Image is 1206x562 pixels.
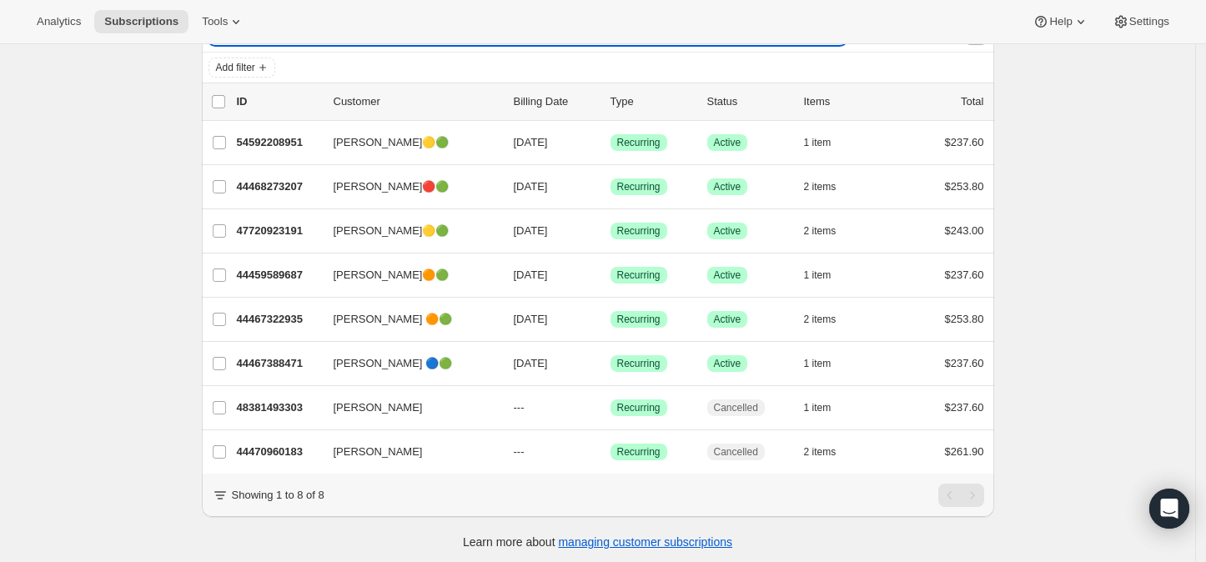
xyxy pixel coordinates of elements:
div: 44459589687[PERSON_NAME]🟠🟢[DATE]SuccessRecurringSuccessActive1 item$237.60 [237,263,984,287]
span: Cancelled [714,445,758,459]
span: Recurring [617,313,661,326]
span: [PERSON_NAME]🟠🟢 [334,267,450,284]
button: Settings [1103,10,1179,33]
span: Cancelled [714,401,758,414]
button: 2 items [804,440,855,464]
span: [DATE] [514,224,548,237]
span: Help [1049,15,1072,28]
span: Recurring [617,136,661,149]
div: Items [804,93,887,110]
div: 44467322935[PERSON_NAME] 🟠🟢[DATE]SuccessRecurringSuccessActive2 items$253.80 [237,308,984,331]
span: [PERSON_NAME]🔴🟢 [334,178,450,195]
button: [PERSON_NAME] [324,394,490,421]
button: [PERSON_NAME] 🟠🟢 [324,306,490,333]
p: Showing 1 to 8 of 8 [232,487,324,504]
p: 47720923191 [237,223,320,239]
span: Settings [1129,15,1169,28]
p: 48381493303 [237,399,320,416]
p: Customer [334,93,500,110]
p: 44459589687 [237,267,320,284]
span: [DATE] [514,268,548,281]
p: Billing Date [514,93,597,110]
span: $261.90 [945,445,984,458]
button: 2 items [804,175,855,198]
div: Type [611,93,694,110]
div: 44468273207[PERSON_NAME]🔴🟢[DATE]SuccessRecurringSuccessActive2 items$253.80 [237,175,984,198]
div: 48381493303[PERSON_NAME]---SuccessRecurringCancelled1 item$237.60 [237,396,984,419]
div: 54592208951[PERSON_NAME]🟡🟢[DATE]SuccessRecurringSuccessActive1 item$237.60 [237,131,984,154]
span: Subscriptions [104,15,178,28]
button: 1 item [804,396,850,419]
button: Subscriptions [94,10,188,33]
span: [PERSON_NAME]🟡🟢 [334,134,450,151]
button: [PERSON_NAME] 🔵🟢 [324,350,490,377]
span: --- [514,401,525,414]
p: Total [961,93,983,110]
span: [DATE] [514,313,548,325]
button: [PERSON_NAME] [324,439,490,465]
span: $237.60 [945,357,984,369]
span: Active [714,180,741,193]
button: 1 item [804,263,850,287]
nav: Pagination [938,484,984,507]
span: $237.60 [945,136,984,148]
span: Active [714,313,741,326]
span: $237.60 [945,268,984,281]
span: Active [714,136,741,149]
a: managing customer subscriptions [558,535,732,549]
span: 2 items [804,180,837,193]
span: [PERSON_NAME]🟡🟢 [334,223,450,239]
span: 1 item [804,401,832,414]
p: 44468273207 [237,178,320,195]
span: Recurring [617,180,661,193]
p: Status [707,93,791,110]
button: 2 items [804,308,855,331]
div: IDCustomerBilling DateTypeStatusItemsTotal [237,93,984,110]
span: Active [714,268,741,282]
button: 1 item [804,352,850,375]
span: [DATE] [514,136,548,148]
span: [PERSON_NAME] [334,399,423,416]
div: 44470960183[PERSON_NAME]---SuccessRecurringCancelled2 items$261.90 [237,440,984,464]
span: Add filter [216,61,255,74]
div: 47720923191[PERSON_NAME]🟡🟢[DATE]SuccessRecurringSuccessActive2 items$243.00 [237,219,984,243]
span: --- [514,445,525,458]
span: Tools [202,15,228,28]
span: $253.80 [945,313,984,325]
span: 2 items [804,445,837,459]
span: 2 items [804,313,837,326]
p: 44470960183 [237,444,320,460]
p: Learn more about [463,534,732,550]
button: Analytics [27,10,91,33]
span: Recurring [617,445,661,459]
span: $243.00 [945,224,984,237]
button: [PERSON_NAME]🟡🟢 [324,218,490,244]
p: 54592208951 [237,134,320,151]
p: 44467322935 [237,311,320,328]
button: 2 items [804,219,855,243]
span: 1 item [804,357,832,370]
span: [DATE] [514,180,548,193]
span: [DATE] [514,357,548,369]
span: Analytics [37,15,81,28]
span: 2 items [804,224,837,238]
span: Recurring [617,401,661,414]
span: [PERSON_NAME] 🟠🟢 [334,311,453,328]
span: Recurring [617,357,661,370]
button: [PERSON_NAME]🟡🟢 [324,129,490,156]
span: Active [714,357,741,370]
div: Open Intercom Messenger [1149,489,1189,529]
span: $253.80 [945,180,984,193]
p: ID [237,93,320,110]
span: $237.60 [945,401,984,414]
span: 1 item [804,268,832,282]
span: 1 item [804,136,832,149]
button: [PERSON_NAME]🟠🟢 [324,262,490,289]
button: 1 item [804,131,850,154]
div: 44467388471[PERSON_NAME] 🔵🟢[DATE]SuccessRecurringSuccessActive1 item$237.60 [237,352,984,375]
button: Help [1023,10,1098,33]
button: Add filter [209,58,275,78]
span: [PERSON_NAME] [334,444,423,460]
span: Recurring [617,268,661,282]
span: Active [714,224,741,238]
